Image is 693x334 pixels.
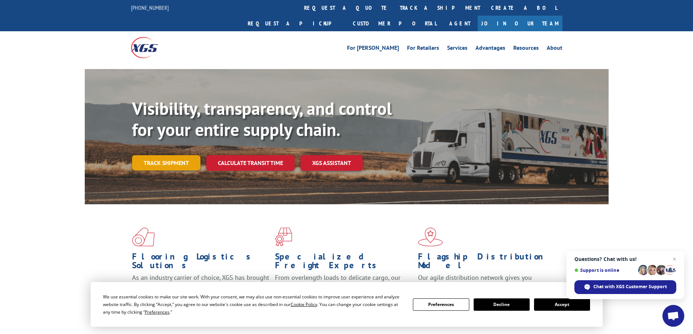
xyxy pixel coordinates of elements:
a: [PHONE_NUMBER] [131,4,169,11]
span: Support is online [574,267,636,273]
img: xgs-icon-total-supply-chain-intelligence-red [132,228,155,246]
img: xgs-icon-focused-on-flooring-red [275,228,292,246]
a: Advantages [475,45,505,53]
span: Cookie Policy [291,301,317,307]
a: Customer Portal [347,16,442,31]
h1: Flooring Logistics Solutions [132,252,270,273]
div: Chat with XGS Customer Support [574,280,676,294]
img: xgs-icon-flagship-distribution-model-red [418,228,443,246]
a: Calculate transit time [206,155,295,171]
h1: Flagship Distribution Model [418,252,555,273]
a: Join Our Team [478,16,562,31]
a: For Retailers [407,45,439,53]
a: Services [447,45,467,53]
b: Visibility, transparency, and control for your entire supply chain. [132,97,392,141]
a: For [PERSON_NAME] [347,45,399,53]
span: Preferences [145,309,170,315]
span: As an industry carrier of choice, XGS has brought innovation and dedication to flooring logistics... [132,273,269,299]
div: Open chat [662,305,684,327]
a: Agent [442,16,478,31]
a: Track shipment [132,155,200,170]
button: Accept [534,298,590,311]
h1: Specialized Freight Experts [275,252,413,273]
div: We use essential cookies to make our site work. With your consent, we may also use non-essential ... [103,293,404,316]
a: XGS ASSISTANT [300,155,363,171]
div: Cookie Consent Prompt [91,282,603,327]
span: Close chat [670,255,679,263]
a: Resources [513,45,539,53]
a: About [547,45,562,53]
p: From overlength loads to delicate cargo, our experienced staff knows the best way to move your fr... [275,273,413,306]
button: Preferences [413,298,469,311]
span: Questions? Chat with us! [574,256,676,262]
span: Our agile distribution network gives you nationwide inventory management on demand. [418,273,552,290]
a: Request a pickup [242,16,347,31]
button: Decline [474,298,530,311]
span: Chat with XGS Customer Support [593,283,667,290]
